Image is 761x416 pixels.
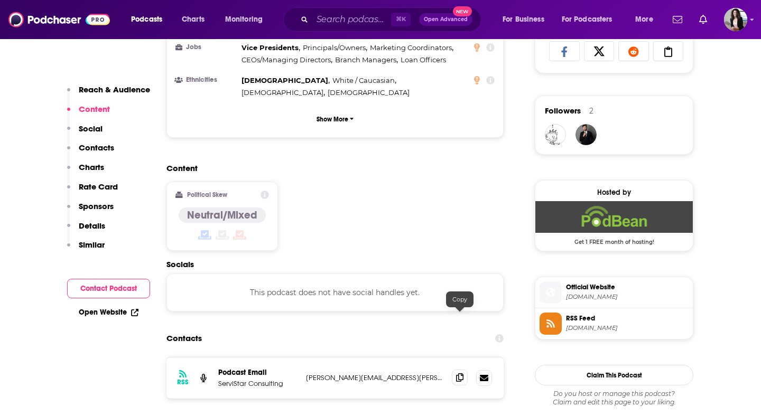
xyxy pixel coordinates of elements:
[495,11,558,28] button: open menu
[669,11,686,29] a: Show notifications dropdown
[67,162,104,182] button: Charts
[67,279,150,298] button: Contact Podcast
[335,55,396,64] span: Branch Managers
[67,201,114,221] button: Sponsors
[166,273,504,311] div: This podcast does not have social handles yet.
[724,8,747,31] span: Logged in as ElizabethCole
[242,74,330,87] span: ,
[635,12,653,27] span: More
[370,43,452,52] span: Marketing Coordinators
[187,191,227,198] h2: Political Skew
[242,42,300,54] span: ,
[79,124,103,134] p: Social
[166,163,495,173] h2: Content
[312,11,391,28] input: Search podcasts, credits, & more...
[446,291,474,307] div: Copy
[566,293,689,301] span: servistarconsulting.podbean.com
[218,11,276,28] button: open menu
[306,373,443,382] p: [PERSON_NAME][EMAIL_ADDRESS][PERSON_NAME][DOMAIN_NAME]
[566,282,689,292] span: Official Website
[242,87,325,99] span: ,
[618,41,649,61] a: Share on Reddit
[566,314,689,323] span: RSS Feed
[424,17,468,22] span: Open Advanced
[182,12,205,27] span: Charts
[175,44,237,51] h3: Jobs
[370,42,453,54] span: ,
[242,43,299,52] span: Vice Presidents
[79,182,118,192] p: Rate Card
[67,143,114,162] button: Contacts
[328,88,410,97] span: [DEMOGRAPHIC_DATA]
[535,233,693,245] span: Get 1 FREE month of hosting!
[584,41,615,61] a: Share on X/Twitter
[124,11,176,28] button: open menu
[695,11,711,29] a: Show notifications dropdown
[540,313,689,335] a: RSS Feed[DOMAIN_NAME]
[566,324,689,332] span: feed.podbean.com
[67,221,105,240] button: Details
[724,8,747,31] button: Show profile menu
[628,11,666,28] button: open menu
[589,106,593,116] div: 2
[79,162,104,172] p: Charts
[303,42,367,54] span: ,
[218,379,298,388] p: ServiStar Consulting
[177,378,189,386] h3: RSS
[545,106,581,116] span: Followers
[242,55,331,64] span: CEOs/Managing Directors
[391,13,411,26] span: ⌘ K
[175,77,237,83] h3: Ethnicities
[503,12,544,27] span: For Business
[317,116,348,123] p: Show More
[535,390,693,398] span: Do you host or manage this podcast?
[79,240,105,250] p: Similar
[401,55,446,64] span: Loan Officers
[653,41,684,61] a: Copy Link
[535,188,693,197] div: Hosted by
[67,84,150,104] button: Reach & Audience
[79,221,105,231] p: Details
[335,54,398,66] span: ,
[218,368,298,377] p: Podcast Email
[79,143,114,153] p: Contacts
[419,13,472,26] button: Open AdvancedNew
[79,84,150,94] p: Reach & Audience
[535,390,693,406] div: Claim and edit this page to your liking.
[242,54,332,66] span: ,
[8,10,110,30] img: Podchaser - Follow, Share and Rate Podcasts
[242,76,328,84] span: [DEMOGRAPHIC_DATA]
[576,124,597,145] img: JohirMia
[453,6,472,16] span: New
[332,76,395,84] span: White / Caucasian
[131,12,162,27] span: Podcasts
[535,201,693,244] a: Podbean Deal: Get 1 FREE month of hosting!
[79,201,114,211] p: Sponsors
[166,328,202,348] h2: Contacts
[175,11,211,28] a: Charts
[562,12,612,27] span: For Podcasters
[67,104,110,124] button: Content
[549,41,580,61] a: Share on Facebook
[540,281,689,304] a: Official Website[DOMAIN_NAME]
[187,209,257,222] h4: Neutral/Mixed
[67,240,105,259] button: Similar
[67,124,103,143] button: Social
[293,7,491,32] div: Search podcasts, credits, & more...
[67,182,118,201] button: Rate Card
[175,109,495,129] button: Show More
[724,8,747,31] img: User Profile
[555,11,628,28] button: open menu
[79,308,138,317] a: Open Website
[545,124,566,145] img: thedoubleb05
[535,201,693,233] img: Podbean Deal: Get 1 FREE month of hosting!
[166,259,504,269] h2: Socials
[303,43,366,52] span: Principals/Owners
[242,88,323,97] span: [DEMOGRAPHIC_DATA]
[535,365,693,385] button: Claim This Podcast
[332,74,396,87] span: ,
[225,12,263,27] span: Monitoring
